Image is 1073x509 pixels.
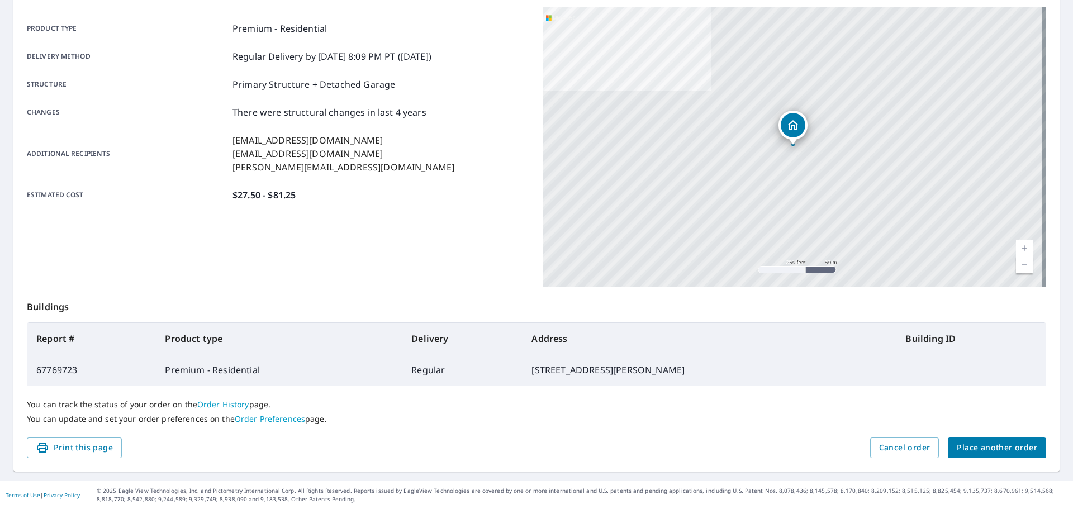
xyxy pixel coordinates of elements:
[896,323,1046,354] th: Building ID
[523,354,896,386] td: [STREET_ADDRESS][PERSON_NAME]
[232,106,426,119] p: There were structural changes in last 4 years
[156,354,402,386] td: Premium - Residential
[232,134,454,147] p: [EMAIL_ADDRESS][DOMAIN_NAME]
[27,22,228,35] p: Product type
[36,441,113,455] span: Print this page
[232,50,431,63] p: Regular Delivery by [DATE] 8:09 PM PT ([DATE])
[523,323,896,354] th: Address
[97,487,1067,503] p: © 2025 Eagle View Technologies, Inc. and Pictometry International Corp. All Rights Reserved. Repo...
[156,323,402,354] th: Product type
[27,414,1046,424] p: You can update and set your order preferences on the page.
[27,287,1046,322] p: Buildings
[197,399,249,410] a: Order History
[44,491,80,499] a: Privacy Policy
[232,160,454,174] p: [PERSON_NAME][EMAIL_ADDRESS][DOMAIN_NAME]
[6,492,80,498] p: |
[27,323,156,354] th: Report #
[957,441,1037,455] span: Place another order
[1016,240,1033,256] a: Current Level 17, Zoom In
[870,437,939,458] button: Cancel order
[27,78,228,91] p: Structure
[232,188,296,202] p: $27.50 - $81.25
[402,354,523,386] td: Regular
[27,354,156,386] td: 67769723
[27,399,1046,410] p: You can track the status of your order on the page.
[232,147,454,160] p: [EMAIL_ADDRESS][DOMAIN_NAME]
[235,413,305,424] a: Order Preferences
[27,50,228,63] p: Delivery method
[27,134,228,174] p: Additional recipients
[778,111,808,145] div: Dropped pin, building 1, Residential property, 3760 Betty St Castle Rock, CO 80108
[402,323,523,354] th: Delivery
[27,106,228,119] p: Changes
[232,78,395,91] p: Primary Structure + Detached Garage
[1016,256,1033,273] a: Current Level 17, Zoom Out
[6,491,40,499] a: Terms of Use
[27,437,122,458] button: Print this page
[232,22,327,35] p: Premium - Residential
[948,437,1046,458] button: Place another order
[27,188,228,202] p: Estimated cost
[879,441,930,455] span: Cancel order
